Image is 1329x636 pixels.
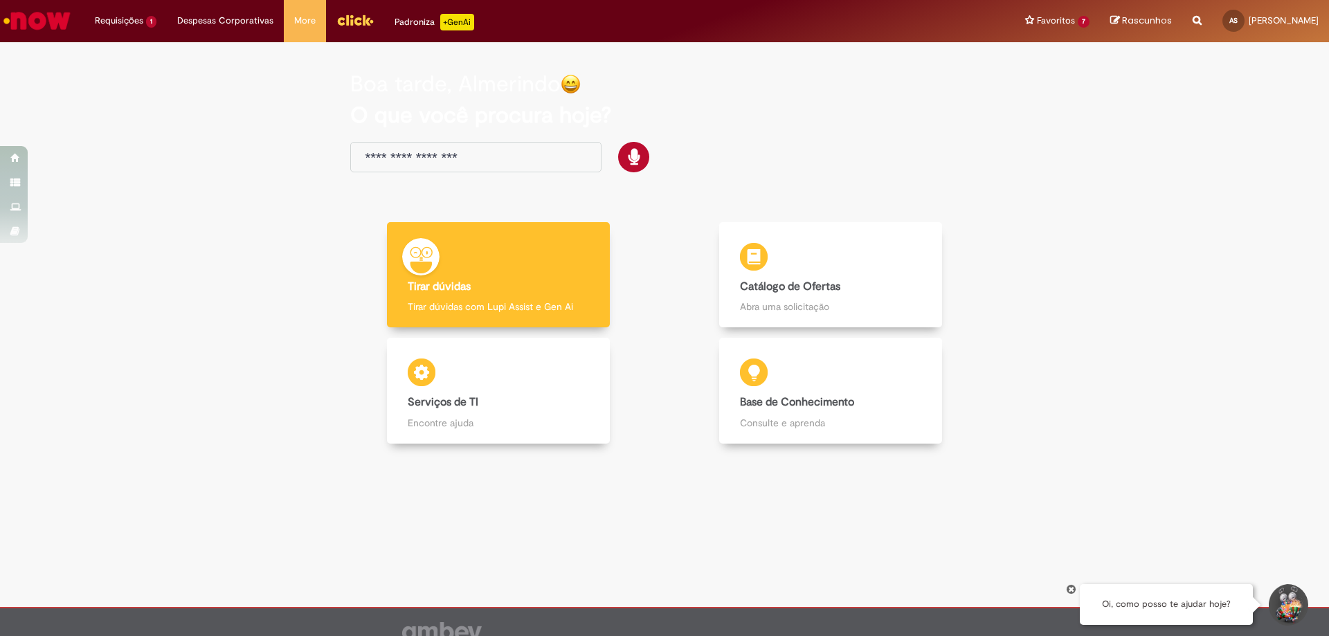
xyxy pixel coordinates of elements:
[1267,584,1308,626] button: Iniciar Conversa de Suporte
[1080,584,1253,625] div: Oi, como posso te ajudar hoje?
[395,14,474,30] div: Padroniza
[408,416,589,430] p: Encontre ajuda
[146,16,156,28] span: 1
[1249,15,1319,26] span: [PERSON_NAME]
[1122,14,1172,27] span: Rascunhos
[740,395,854,409] b: Base de Conhecimento
[350,72,561,96] h2: Boa tarde, Almerindo
[332,222,664,328] a: Tirar dúvidas Tirar dúvidas com Lupi Assist e Gen Ai
[1037,14,1075,28] span: Favoritos
[95,14,143,28] span: Requisições
[740,416,921,430] p: Consulte e aprenda
[561,74,581,94] img: happy-face.png
[408,300,589,314] p: Tirar dúvidas com Lupi Assist e Gen Ai
[1,7,73,35] img: ServiceNow
[332,338,664,444] a: Serviços de TI Encontre ajuda
[177,14,273,28] span: Despesas Corporativas
[1229,16,1238,25] span: AS
[664,222,997,328] a: Catálogo de Ofertas Abra uma solicitação
[1110,15,1172,28] a: Rascunhos
[408,280,471,293] b: Tirar dúvidas
[440,14,474,30] p: +GenAi
[408,395,478,409] b: Serviços de TI
[294,14,316,28] span: More
[740,300,921,314] p: Abra uma solicitação
[1078,16,1090,28] span: 7
[336,10,374,30] img: click_logo_yellow_360x200.png
[664,338,997,444] a: Base de Conhecimento Consulte e aprenda
[350,103,978,127] h2: O que você procura hoje?
[740,280,840,293] b: Catálogo de Ofertas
